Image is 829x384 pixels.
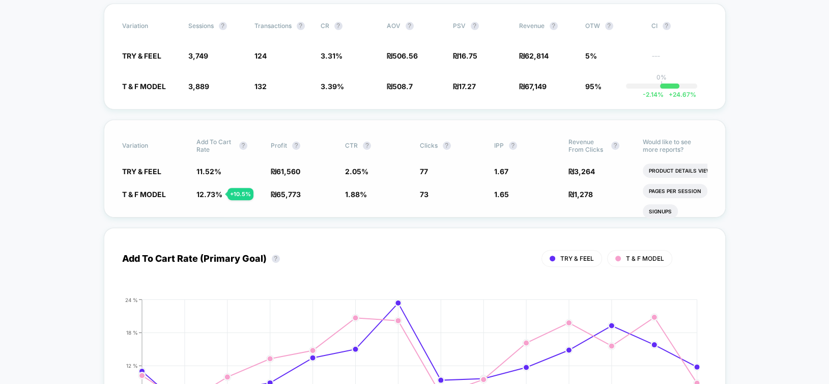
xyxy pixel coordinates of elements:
span: ₪ [519,82,547,91]
span: IPP [494,142,504,149]
span: Revenue From Clicks [568,138,606,153]
div: + 10.5 % [227,188,253,200]
span: CR [321,22,329,30]
span: 73 [420,190,428,199]
tspan: 24 % [125,296,138,303]
span: 3.39 % [321,82,344,91]
span: CI [651,22,707,30]
span: 2.05 % [345,167,368,176]
button: ? [471,22,479,30]
span: 67,149 [525,82,547,91]
span: + [669,91,673,98]
button: ? [297,22,305,30]
button: ? [272,255,280,263]
span: --- [651,53,707,61]
span: 1.88 % [345,190,367,199]
span: Revenue [519,22,545,30]
p: 0% [656,73,667,81]
tspan: 12 % [126,362,138,368]
button: ? [605,22,613,30]
button: ? [219,22,227,30]
span: ₪ [271,190,301,199]
span: 16.75 [459,51,477,60]
span: PSV [453,22,466,30]
span: ₪ [519,51,549,60]
span: 62,814 [525,51,549,60]
button: ? [239,142,247,150]
span: 124 [254,51,267,60]
span: 1.65 [494,190,509,199]
span: TRY & FEEL [560,255,594,262]
li: Pages Per Session [643,184,707,198]
p: | [661,81,663,89]
span: 5% [585,51,597,60]
button: ? [443,142,451,150]
span: 132 [254,82,267,91]
span: T & F MODEL [122,82,166,91]
span: TRY & FEEL [122,167,161,176]
button: ? [509,142,517,150]
span: 24.67 % [664,91,696,98]
span: 12.73 % [196,190,222,199]
span: 77 [420,167,428,176]
span: 508.7 [392,82,413,91]
span: 506.56 [392,51,418,60]
span: TRY & FEEL [122,51,161,60]
span: T & F MODEL [626,255,664,262]
button: ? [611,142,619,150]
span: 1,278 [574,190,593,199]
span: OTW [585,22,641,30]
span: 3,749 [188,51,208,60]
span: ₪ [453,51,477,60]
span: 1.67 [494,167,508,176]
tspan: 18 % [126,329,138,335]
span: ₪ [568,190,593,199]
span: ₪ [453,82,476,91]
span: Add To Cart Rate [196,138,234,153]
span: 3.31 % [321,51,342,60]
span: ₪ [387,51,418,60]
button: ? [406,22,414,30]
span: Variation [122,22,178,30]
span: T & F MODEL [122,190,166,199]
span: Profit [271,142,287,149]
p: Would like to see more reports? [643,138,707,153]
span: Transactions [254,22,292,30]
span: Variation [122,138,178,153]
span: ₪ [387,82,413,91]
span: Clicks [420,142,438,149]
span: 17.27 [459,82,476,91]
li: Product Details Views Rate [643,163,736,178]
span: ₪ [271,167,300,176]
button: ? [663,22,671,30]
button: ? [334,22,342,30]
button: ? [292,142,300,150]
li: Signups [643,204,678,218]
button: ? [550,22,558,30]
span: AOV [387,22,401,30]
span: 65,773 [276,190,301,199]
span: 3,264 [574,167,595,176]
span: 61,560 [276,167,300,176]
span: -2.14 % [643,91,664,98]
span: ₪ [568,167,595,176]
span: 95% [585,82,602,91]
span: 3,889 [188,82,209,91]
span: CTR [345,142,358,149]
button: ? [363,142,371,150]
span: 11.52 % [196,167,221,176]
span: Sessions [188,22,214,30]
